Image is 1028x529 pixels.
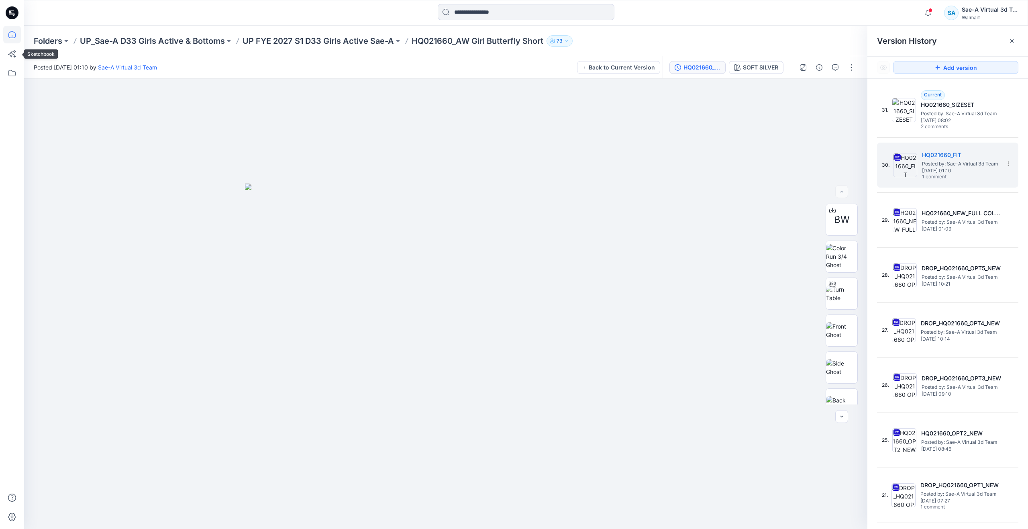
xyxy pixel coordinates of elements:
[920,504,977,511] span: 1 comment
[729,61,783,74] button: SOFT SILVER
[893,208,917,232] img: HQ021660_NEW_FULL COLORWAYS
[920,480,1001,490] h5: DROP_HQ021660_OPT1_NEW
[893,263,917,287] img: DROP_HQ021660_OPT5_NEW
[891,483,916,507] img: DROP_HQ021660_OPT1_NEW
[877,36,937,46] span: Version History
[921,118,1001,123] span: [DATE] 08:02
[577,61,660,74] button: Back to Current Version
[922,374,1002,383] h5: DROP_HQ021660_OPT3_NEW
[877,61,890,74] button: Show Hidden Versions
[893,61,1018,74] button: Add version
[922,273,1002,281] span: Posted by: Sae-A Virtual 3d Team
[962,14,1018,20] div: Walmart
[882,217,889,224] span: 29.
[893,153,917,177] img: HQ021660_FIT
[826,359,857,376] img: Side Ghost
[922,226,1002,232] span: [DATE] 01:09
[921,336,1001,342] span: [DATE] 10:14
[34,63,157,71] span: Posted [DATE] 01:10 by
[924,92,942,98] span: Current
[892,98,916,122] img: HQ021660_SIZESET
[669,61,726,74] button: HQ021660_FIT
[826,244,857,269] img: Color Run 3/4 Ghost
[893,373,917,397] img: DROP_HQ021660_OPT3_NEW
[34,35,62,47] a: Folders
[922,168,1002,174] span: [DATE] 01:10
[944,6,959,20] div: SA
[826,285,857,302] img: Turn Table
[921,446,1001,452] span: [DATE] 08:46
[920,490,1001,498] span: Posted by: Sae-A Virtual 3d Team
[921,100,1001,110] h5: HQ021660_SIZESET
[826,322,857,339] img: Front Ghost
[921,438,1001,446] span: Posted by: Sae-A Virtual 3d Team
[922,160,1002,168] span: Posted by: Sae-A Virtual 3d Team
[80,35,225,47] a: UP_Sae-A D33 Girls Active & Bottoms
[921,328,1001,336] span: Posted by: Sae-A Virtual 3d Team
[922,391,1002,397] span: [DATE] 09:10
[892,428,916,452] img: HQ021660_OPT2_NEW
[922,174,978,180] span: 1 comment
[922,218,1002,226] span: Posted by: Sae-A Virtual 3d Team
[882,437,889,444] span: 25.
[892,318,916,342] img: DROP_HQ021660_OPT4_NEW
[743,63,778,72] div: SOFT SILVER
[962,5,1018,14] div: Sae-A Virtual 3d Team
[921,110,1001,118] span: Posted by: Sae-A Virtual 3d Team
[834,212,850,227] span: BW
[882,382,889,389] span: 26.
[921,429,1001,438] h5: HQ021660_OPT2_NEW
[243,35,394,47] a: UP FYE 2027 S1 D33 Girls Active Sae-A
[922,150,1002,160] h5: HQ021660_FIT
[921,319,1001,328] h5: DROP_HQ021660_OPT4_NEW
[882,106,889,114] span: 31.
[922,208,1002,218] h5: HQ021660_NEW_FULL COLORWAYS
[920,498,1001,504] span: [DATE] 07:27
[1009,38,1015,44] button: Close
[826,396,857,413] img: Back Ghost
[921,124,977,130] span: 2 comments
[922,263,1002,273] h5: DROP_HQ021660_OPT5_NEW
[882,161,890,169] span: 30.
[882,492,888,499] span: 21.
[922,281,1002,287] span: [DATE] 10:21
[882,272,889,279] span: 28.
[683,63,720,72] div: HQ021660_FIT
[412,35,543,47] p: HQ021660_AW Girl Butterfly Short
[547,35,573,47] button: 73
[922,383,1002,391] span: Posted by: Sae-A Virtual 3d Team
[882,327,889,334] span: 27.
[98,64,157,71] a: Sae-A Virtual 3d Team
[813,61,826,74] button: Details
[557,37,563,45] p: 73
